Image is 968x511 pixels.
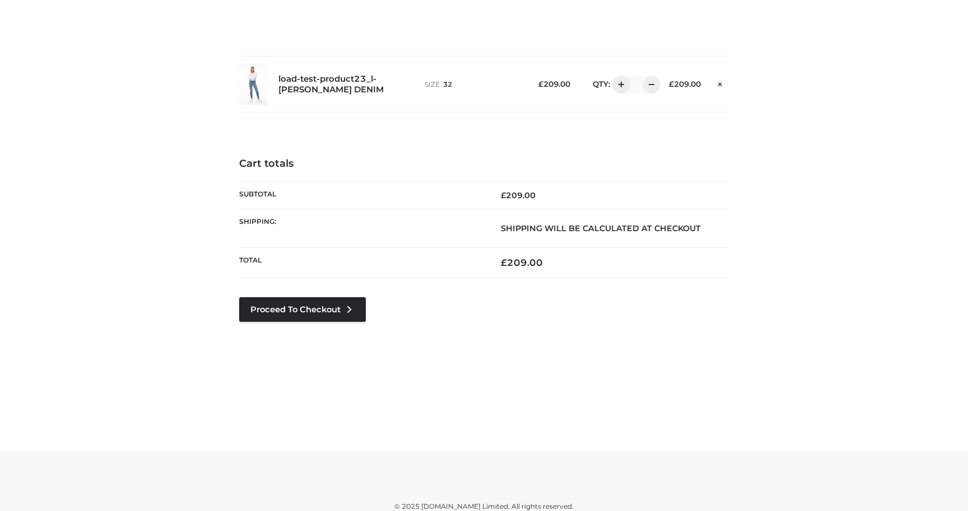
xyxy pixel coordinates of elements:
[239,297,366,322] a: Proceed to Checkout
[239,248,484,278] th: Total
[712,76,729,90] a: Remove this item
[239,181,484,209] th: Subtotal
[239,209,484,247] th: Shipping:
[669,79,674,88] span: £
[501,190,506,200] span: £
[538,79,570,88] bdi: 209.00
[581,76,657,93] div: QTY:
[669,79,701,88] bdi: 209.00
[278,74,400,95] a: load-test-product23_l-[PERSON_NAME] DENIM
[501,223,701,233] strong: Shipping will be calculated at checkout
[239,158,729,170] h4: Cart totals
[425,79,526,90] p: size :
[443,80,452,88] span: 32
[501,257,543,268] bdi: 209.00
[538,79,543,88] span: £
[501,190,536,200] bdi: 209.00
[501,257,507,268] span: £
